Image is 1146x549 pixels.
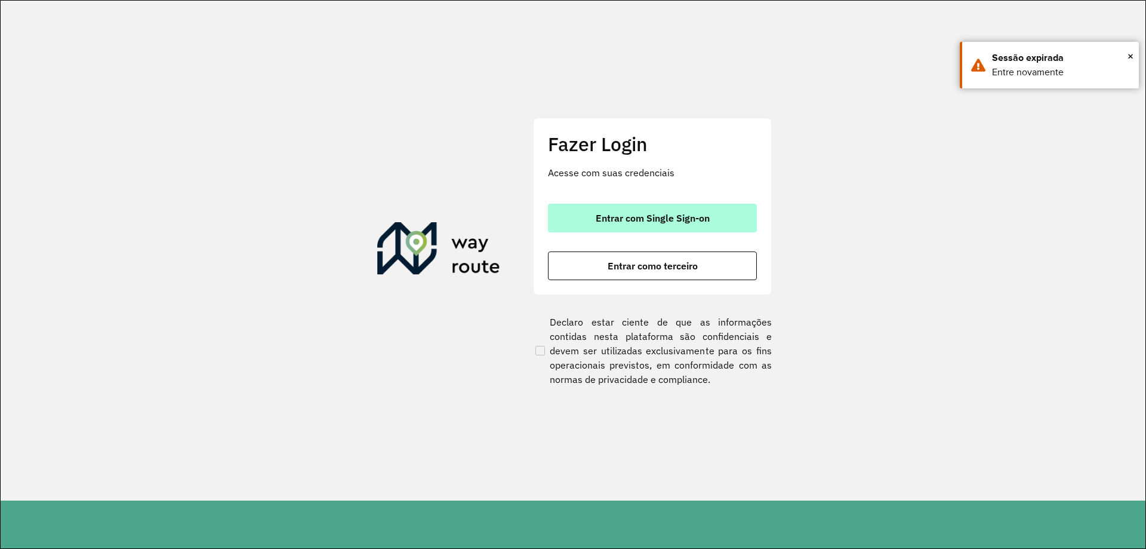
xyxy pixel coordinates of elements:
[1127,47,1133,65] button: Close
[1127,47,1133,65] span: ×
[992,51,1130,65] div: Sessão expirada
[548,204,757,232] button: button
[992,65,1130,79] div: Entre novamente
[596,213,710,223] span: Entrar com Single Sign-on
[548,133,757,155] h2: Fazer Login
[377,222,500,280] img: Roteirizador AmbevTech
[548,252,757,280] button: button
[608,261,698,271] span: Entrar como terceiro
[533,315,772,387] label: Declaro estar ciente de que as informações contidas nesta plataforma são confidenciais e devem se...
[548,165,757,180] p: Acesse com suas credenciais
